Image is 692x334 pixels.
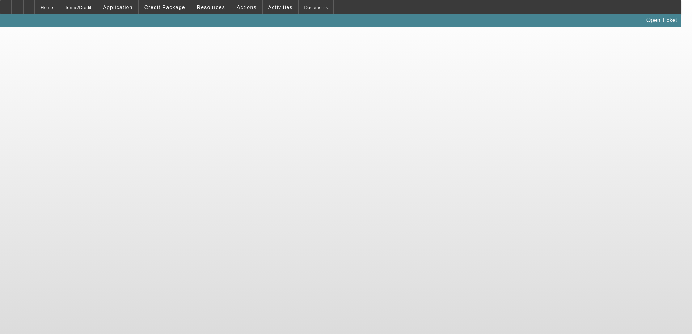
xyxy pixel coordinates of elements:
button: Credit Package [139,0,191,14]
button: Actions [231,0,262,14]
a: Open Ticket [644,14,680,26]
button: Application [97,0,138,14]
span: Resources [197,4,225,10]
button: Resources [191,0,231,14]
span: Actions [237,4,257,10]
span: Application [103,4,132,10]
button: Activities [263,0,298,14]
span: Credit Package [144,4,185,10]
span: Activities [268,4,293,10]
